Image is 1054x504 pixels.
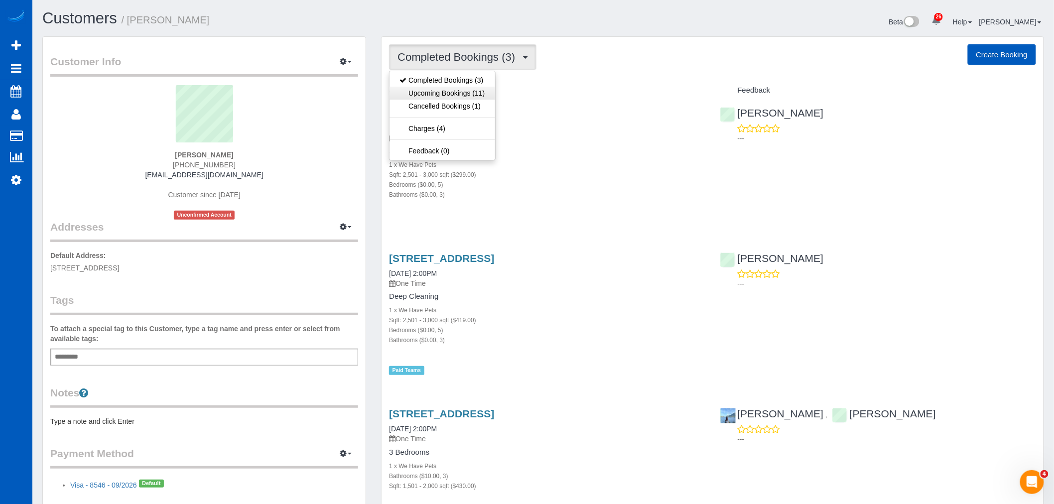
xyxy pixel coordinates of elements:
span: 26 [934,13,943,21]
a: [EMAIL_ADDRESS][DOMAIN_NAME] [145,171,263,179]
p: --- [738,133,1036,143]
h4: Deep Cleaning [389,292,705,301]
small: 1 x We Have Pets [389,463,436,470]
p: --- [738,279,1036,289]
h4: Service [389,86,705,95]
strong: [PERSON_NAME] [175,151,233,159]
iframe: Intercom live chat [1020,470,1044,494]
span: Completed Bookings (3) [397,51,520,63]
span: [STREET_ADDRESS] [50,264,119,272]
label: Default Address: [50,251,106,260]
a: [PERSON_NAME] [720,107,824,119]
legend: Payment Method [50,446,358,469]
small: Bathrooms ($10.00, 3) [389,473,448,480]
a: [STREET_ADDRESS] [389,252,494,264]
pre: Type a note and click Enter [50,416,358,426]
span: Paid Teams [389,366,424,375]
span: , [825,411,827,419]
a: [PERSON_NAME] [979,18,1042,26]
button: Create Booking [968,44,1036,65]
h4: Feedback [720,86,1036,95]
a: Beta [889,18,920,26]
small: 1 x We Have Pets [389,307,436,314]
small: Bathrooms ($0.00, 3) [389,191,445,198]
a: Visa - 8546 - 09/2026 [70,481,137,489]
img: Kateryna Maherovska [721,408,736,423]
p: One Time [389,434,705,444]
span: Customer since [DATE] [168,191,241,199]
a: Charges (4) [390,122,495,135]
small: Bedrooms ($0.00, 5) [389,327,443,334]
small: Bedrooms ($0.00, 5) [389,181,443,188]
button: Completed Bookings (3) [389,44,536,70]
a: [PERSON_NAME] [720,252,824,264]
a: Customers [42,9,117,27]
a: Help [953,18,972,26]
a: [PERSON_NAME] [832,408,936,419]
small: Sqft: 1,501 - 2,000 sqft ($430.00) [389,483,476,490]
small: 1 x We Have Pets [389,161,436,168]
small: / [PERSON_NAME] [122,14,210,25]
span: 4 [1041,470,1049,478]
a: Completed Bookings (3) [390,74,495,87]
a: [DATE] 2:00PM [389,425,437,433]
a: [PERSON_NAME] [720,408,824,419]
a: [STREET_ADDRESS] [389,408,494,419]
img: Automaid Logo [6,10,26,24]
span: [PHONE_NUMBER] [173,161,236,169]
small: Sqft: 2,501 - 3,000 sqft ($299.00) [389,171,476,178]
label: To attach a special tag to this Customer, type a tag name and press enter or select from availabl... [50,324,358,344]
span: Default [139,480,164,488]
a: Feedback (0) [390,144,495,157]
legend: Tags [50,293,358,315]
p: --- [738,434,1036,444]
p: One Time [389,278,705,288]
legend: Customer Info [50,54,358,77]
a: Cancelled Bookings (1) [390,100,495,113]
h4: 3 Bedrooms [389,448,705,457]
a: [DATE] 2:00PM [389,269,437,277]
a: 26 [926,10,946,32]
p: Every 4 Weeks [389,133,705,143]
a: Upcoming Bookings (11) [390,87,495,100]
legend: Notes [50,385,358,408]
img: New interface [903,16,920,29]
h4: Standard Cleaning [389,147,705,155]
small: Sqft: 2,501 - 3,000 sqft ($419.00) [389,317,476,324]
span: Unconfirmed Account [174,211,235,219]
small: Bathrooms ($0.00, 3) [389,337,445,344]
